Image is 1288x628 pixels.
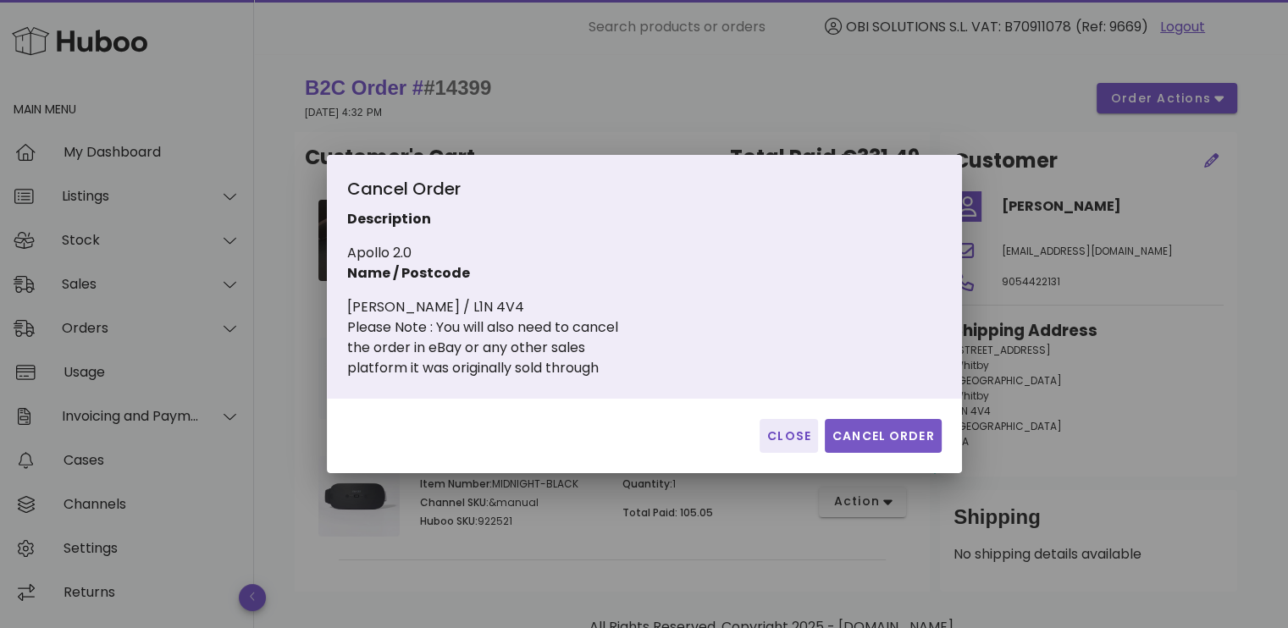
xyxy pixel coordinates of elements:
[760,419,818,453] button: Close
[832,427,935,445] span: Cancel Order
[347,263,727,284] p: Name / Postcode
[825,419,942,453] button: Cancel Order
[347,175,727,209] div: Cancel Order
[766,427,811,445] span: Close
[347,175,727,378] div: Apollo 2.0 [PERSON_NAME] / L1N 4V4
[347,209,727,229] p: Description
[347,317,727,378] div: Please Note : You will also need to cancel the order in eBay or any other sales platform it was o...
